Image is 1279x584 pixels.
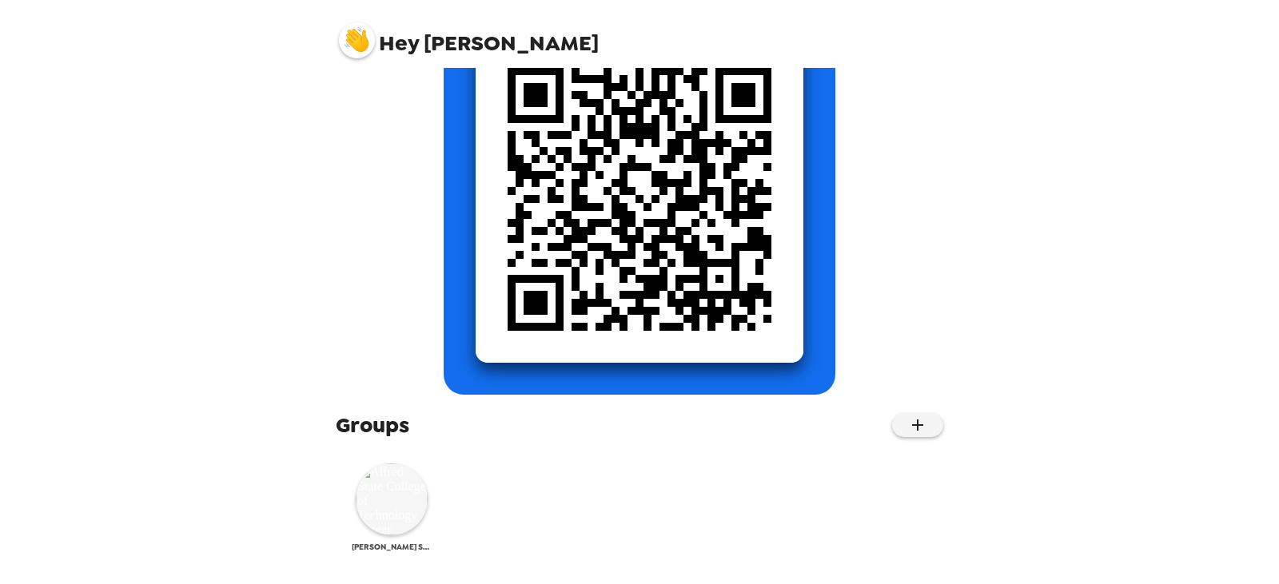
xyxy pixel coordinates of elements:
[339,22,375,58] img: profile pic
[356,463,428,535] img: Alfred State College of Technology Career Services
[339,14,599,54] span: [PERSON_NAME]
[476,35,803,363] img: qr code
[336,411,409,439] span: Groups
[379,29,419,58] span: Hey
[352,542,432,552] span: [PERSON_NAME] State College of Technology Career Services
